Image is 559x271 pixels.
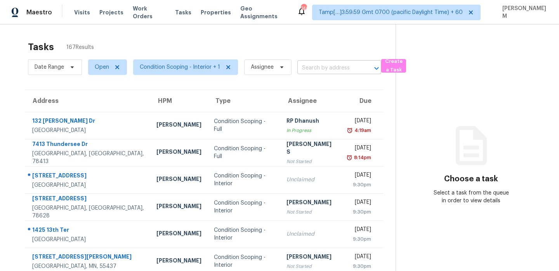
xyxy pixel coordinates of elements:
[140,63,220,71] span: Condition Scoping - Interior + 1
[348,262,371,270] div: 9:30pm
[156,148,201,158] div: [PERSON_NAME]
[32,236,144,243] div: [GEOGRAPHIC_DATA]
[286,176,335,184] div: Unclaimed
[214,226,274,242] div: Condition Scoping - Interior
[99,9,123,16] span: Projects
[286,158,335,165] div: Not Started
[201,9,231,16] span: Properties
[32,172,144,181] div: [STREET_ADDRESS]
[175,10,191,15] span: Tasks
[214,118,274,133] div: Condition Scoping - Full
[297,62,359,74] input: Search by address
[301,5,306,12] div: 740
[434,189,509,205] div: Select a task from the queue in order to view details
[352,154,371,162] div: 8:14pm
[286,262,335,270] div: Not Started
[385,57,402,75] span: Create a Task
[348,144,371,154] div: [DATE]
[348,117,371,127] div: [DATE]
[286,208,335,216] div: Not Started
[150,90,208,112] th: HPM
[347,127,353,134] img: Overdue Alarm Icon
[444,175,498,183] h3: Choose a task
[348,208,371,216] div: 9:30pm
[208,90,280,112] th: Type
[156,121,201,130] div: [PERSON_NAME]
[348,253,371,262] div: [DATE]
[32,253,144,262] div: [STREET_ADDRESS][PERSON_NAME]
[348,226,371,235] div: [DATE]
[32,195,144,204] div: [STREET_ADDRESS]
[251,63,274,71] span: Assignee
[353,127,371,134] div: 4:19am
[25,90,150,112] th: Address
[35,63,64,71] span: Date Range
[28,43,54,51] h2: Tasks
[214,199,274,215] div: Condition Scoping - Interior
[32,226,144,236] div: 1425 13th Ter
[286,253,335,262] div: [PERSON_NAME]
[26,9,52,16] span: Maestro
[214,172,274,188] div: Condition Scoping - Interior
[499,5,547,20] span: [PERSON_NAME] M
[32,150,144,165] div: [GEOGRAPHIC_DATA], [GEOGRAPHIC_DATA], 78413
[348,181,371,189] div: 9:30pm
[348,171,371,181] div: [DATE]
[214,254,274,269] div: Condition Scoping - Interior
[286,127,335,134] div: In Progress
[319,9,463,16] span: Tamp[…]3:59:59 Gmt 0700 (pacific Daylight Time) + 60
[32,262,144,270] div: [GEOGRAPHIC_DATA], MN, 55437
[240,5,288,20] span: Geo Assignments
[156,257,201,266] div: [PERSON_NAME]
[32,140,144,150] div: 7413 Thundersee Dr
[133,5,166,20] span: Work Orders
[156,202,201,212] div: [PERSON_NAME]
[371,63,382,74] button: Open
[95,63,109,71] span: Open
[346,154,352,162] img: Overdue Alarm Icon
[286,198,335,208] div: [PERSON_NAME]
[348,235,371,243] div: 9:30pm
[74,9,90,16] span: Visits
[286,230,335,238] div: Unclaimed
[214,145,274,160] div: Condition Scoping - Full
[280,90,342,112] th: Assignee
[342,90,383,112] th: Due
[66,43,94,51] span: 167 Results
[156,229,201,239] div: [PERSON_NAME]
[32,204,144,220] div: [GEOGRAPHIC_DATA], [GEOGRAPHIC_DATA], 78628
[32,127,144,134] div: [GEOGRAPHIC_DATA]
[156,175,201,185] div: [PERSON_NAME]
[286,140,335,158] div: [PERSON_NAME] S
[32,181,144,189] div: [GEOGRAPHIC_DATA]
[348,198,371,208] div: [DATE]
[286,117,335,127] div: RP Dhanush
[32,117,144,127] div: 132 [PERSON_NAME] Dr
[381,59,406,73] button: Create a Task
